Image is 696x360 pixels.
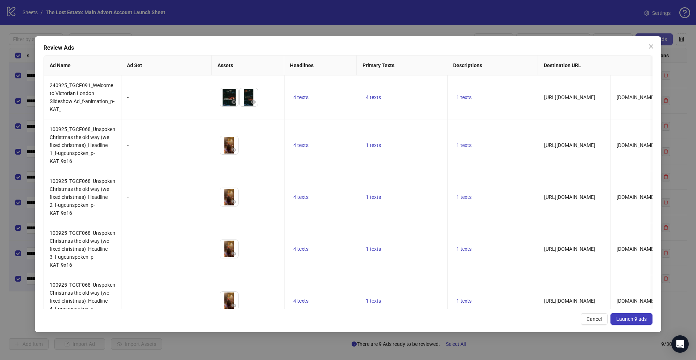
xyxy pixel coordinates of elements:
div: - [127,245,206,253]
button: 4 texts [290,141,311,150]
img: Asset 1 [220,240,238,258]
img: Asset 1 [220,88,238,106]
th: Assets [212,56,284,75]
button: Preview [229,146,238,154]
div: - [127,193,206,201]
button: Preview [229,301,238,310]
button: 4 texts [363,93,384,102]
span: [DOMAIN_NAME] [617,194,655,200]
button: 1 texts [363,193,384,201]
button: 1 texts [363,141,384,150]
button: Preview [229,98,238,106]
span: 1 texts [456,194,472,200]
button: 1 texts [453,141,475,150]
span: [URL][DOMAIN_NAME] [544,94,595,100]
th: Primary Texts [357,56,447,75]
button: 1 texts [453,193,475,201]
span: eye [231,99,236,105]
span: eye [231,303,236,308]
th: Headlines [284,56,357,75]
button: 4 texts [290,245,311,253]
span: [DOMAIN_NAME] [617,142,655,148]
button: 1 texts [453,296,475,305]
span: [URL][DOMAIN_NAME] [544,194,595,200]
button: Preview [229,249,238,258]
button: 1 texts [453,245,475,253]
button: 4 texts [290,296,311,305]
span: 100925_TGCF068_Unspoken Christmas the old way (we fixed christmas)_Headline 3_f-ugcunspoken_p-KAT... [50,230,115,268]
span: 240925_TGCF091_Welcome to Victorian London Slideshow Ad_f-animation_p-KAT_ [50,82,115,112]
span: 4 texts [366,94,381,100]
div: Open Intercom Messenger [671,335,689,353]
span: 4 texts [293,246,308,252]
div: - [127,297,206,305]
span: 4 texts [293,298,308,304]
button: Cancel [581,313,608,325]
th: Destination URL [538,56,660,75]
span: [URL][DOMAIN_NAME] [544,142,595,148]
span: 1 texts [366,142,381,148]
span: 1 texts [456,94,472,100]
button: Launch 9 ads [610,313,652,325]
button: 1 texts [363,245,384,253]
span: eye [251,99,256,105]
button: 1 texts [453,93,475,102]
span: 100925_TGCF068_Unspoken Christmas the old way (we fixed christmas)_Headline 4_f-ugcunspoken_p-KAT... [50,282,115,320]
button: 4 texts [290,93,311,102]
button: Preview [229,197,238,206]
img: Asset 2 [240,88,258,106]
button: Preview [249,98,258,106]
button: Close [645,41,657,52]
th: Ad Set [121,56,212,75]
span: 1 texts [456,246,472,252]
span: [URL][DOMAIN_NAME] [544,246,595,252]
span: 100925_TGCF068_Unspoken Christmas the old way (we fixed christmas)_Headline 1_f-ugcunspoken_p-KAT... [50,126,115,164]
span: 1 texts [366,194,381,200]
span: [DOMAIN_NAME] [617,94,655,100]
span: eye [231,199,236,204]
span: [DOMAIN_NAME] [617,246,655,252]
img: Asset 1 [220,188,238,206]
th: Descriptions [447,56,538,75]
span: 1 texts [366,298,381,304]
span: 1 texts [456,298,472,304]
div: Review Ads [43,44,652,52]
img: Asset 1 [220,136,238,154]
span: eye [231,147,236,152]
span: [URL][DOMAIN_NAME] [544,298,595,304]
span: 100925_TGCF068_Unspoken Christmas the old way (we fixed christmas)_Headline 2_f-ugcunspoken_p-KAT... [50,178,115,216]
button: 4 texts [290,193,311,201]
img: Asset 1 [220,292,238,310]
button: 1 texts [363,296,384,305]
th: Ad Name [44,56,121,75]
span: eye [231,251,236,256]
span: 1 texts [456,142,472,148]
div: - [127,141,206,149]
span: 4 texts [293,142,308,148]
span: 4 texts [293,194,308,200]
span: [DOMAIN_NAME] [617,298,655,304]
span: close [648,44,654,49]
span: Cancel [587,316,602,322]
span: 1 texts [366,246,381,252]
span: 4 texts [293,94,308,100]
div: - [127,93,206,101]
span: Launch 9 ads [616,316,647,322]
